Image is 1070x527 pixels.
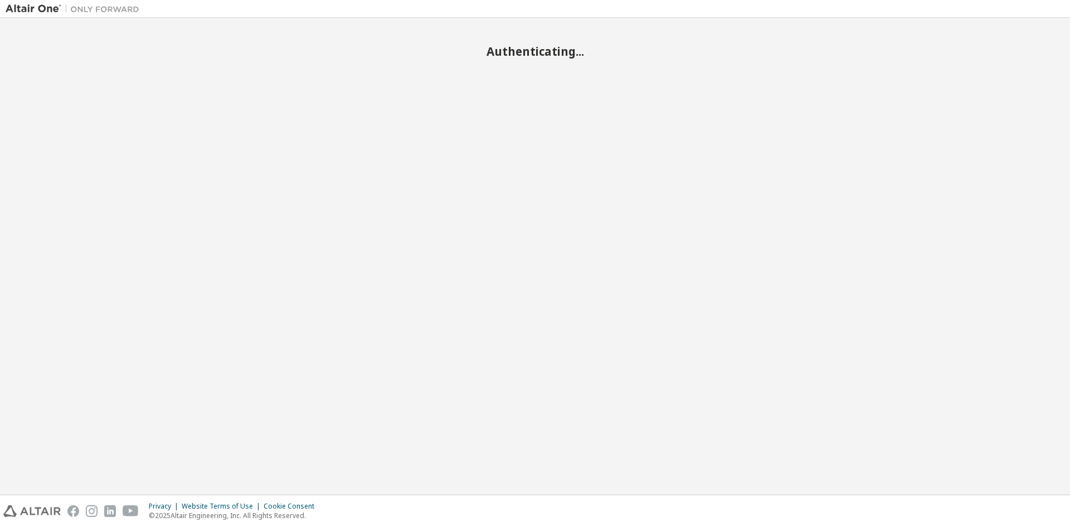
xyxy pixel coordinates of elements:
[104,505,116,517] img: linkedin.svg
[86,505,98,517] img: instagram.svg
[123,505,139,517] img: youtube.svg
[264,502,321,511] div: Cookie Consent
[3,505,61,517] img: altair_logo.svg
[182,502,264,511] div: Website Terms of Use
[6,44,1064,59] h2: Authenticating...
[149,511,321,520] p: © 2025 Altair Engineering, Inc. All Rights Reserved.
[67,505,79,517] img: facebook.svg
[149,502,182,511] div: Privacy
[6,3,145,14] img: Altair One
